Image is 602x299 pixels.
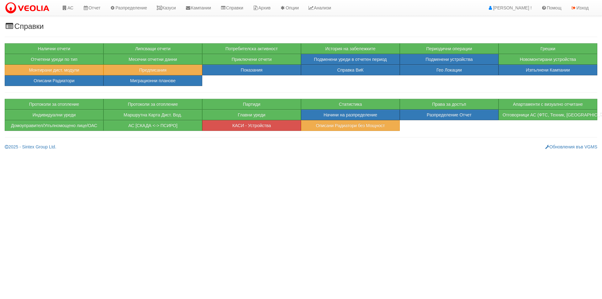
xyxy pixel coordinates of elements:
[400,43,499,54] button: Периодични операции
[5,120,103,131] button: Домоуправител/Упълномощено лице/ОАС
[103,65,202,75] button: Предписания
[499,43,597,54] button: Грешки
[5,99,103,109] button: Протоколи за отопление
[5,75,103,86] button: Описани Радиатори
[202,120,301,131] button: КАСИ - Устройства
[400,109,499,120] button: Разпределение Отчет
[301,54,400,65] button: Подменени уреди в отчетен период
[499,99,597,109] button: Апартаменти с визуално отчитане
[202,99,301,109] button: Партиди
[301,43,400,54] button: История на забележките
[202,43,301,54] button: Потребителска активност
[301,109,400,120] button: Начини на разпределение
[499,54,597,65] button: Новомонтирани устройства
[301,120,400,131] button: Описани Радиатори без Мощност
[499,109,597,120] button: Отговорници АС (ФТС, Техник, [GEOGRAPHIC_DATA])
[103,43,202,54] button: Липсващи отчети
[5,109,103,120] button: Индивидуални уреди
[400,65,499,75] button: Гео Локации
[202,109,301,120] button: Главни уреди
[400,99,499,109] button: Права за достъп
[5,54,103,65] button: Отчетени уреди по тип
[103,109,202,120] a: Маршрутна Карта Дист. Вод.
[5,65,103,75] button: Монтирани дист. модули
[103,54,202,65] button: Месечни отчетни данни
[5,2,52,15] img: VeoliaLogo.png
[5,22,597,30] h3: Справки
[499,65,597,75] button: Изпълнени Кампании
[103,99,202,109] button: Протоколи за отопление
[301,65,400,75] button: Справка ВиК
[400,54,499,65] button: Подменени устройства
[301,99,400,109] button: Статистика
[103,120,202,131] button: АС [СКАДА <-> ПСИРО]
[5,144,56,149] a: 2025 - Sintex Group Ltd.
[202,65,301,75] button: Показания
[545,144,597,149] a: Обновления във VGMS
[5,43,103,54] button: Налични отчети
[103,75,202,86] button: Миграционни планове
[202,54,301,65] button: Приключени отчети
